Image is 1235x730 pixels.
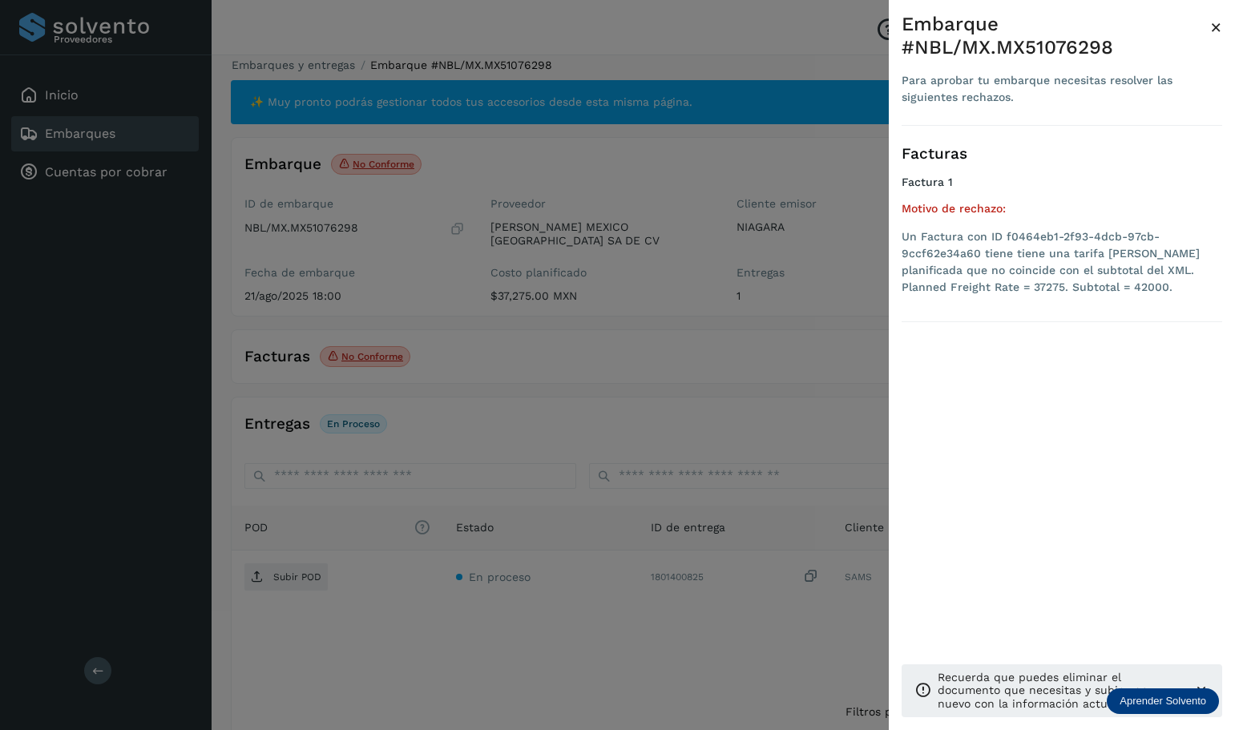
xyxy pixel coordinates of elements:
li: Un Factura con ID f0464eb1-2f93-4dcb-97cb-9ccf62e34a60 tiene tiene una tarifa [PERSON_NAME] plani... [902,228,1222,296]
div: Embarque #NBL/MX.MX51076298 [902,13,1210,59]
div: Aprender Solvento [1107,688,1219,714]
span: × [1210,16,1222,38]
div: Para aprobar tu embarque necesitas resolver las siguientes rechazos. [902,72,1210,106]
button: Close [1210,13,1222,42]
p: Recuerda que puedes eliminar el documento que necesitas y subir uno nuevo con la información actu... [938,671,1181,711]
h5: Motivo de rechazo: [902,202,1222,216]
p: Aprender Solvento [1120,695,1206,708]
h3: Facturas [902,145,1222,163]
h4: Factura 1 [902,175,1222,189]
